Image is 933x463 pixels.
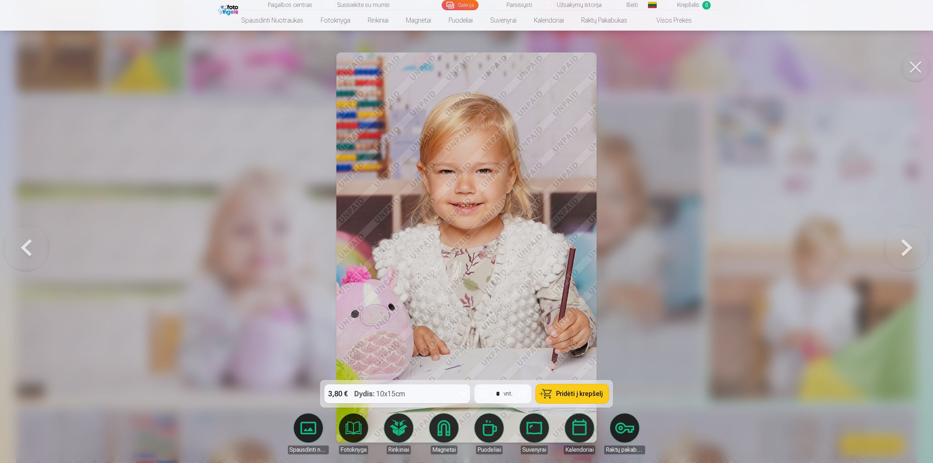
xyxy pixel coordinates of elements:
div: Puodeliai [476,446,503,454]
div: Magnetai [431,446,457,454]
a: Fotoknyga [312,10,359,31]
span: Krepšelis [677,1,699,9]
a: Raktų pakabukas [604,413,645,454]
a: Puodeliai [469,413,510,454]
a: Suvenyrai [481,10,525,31]
div: Rinkiniai [387,446,411,454]
div: 10x15cm [354,384,405,403]
a: Spausdinti nuotraukas [233,10,312,31]
a: Kalendoriai [525,10,573,31]
div: 3,80 € [324,384,351,403]
a: Kalendoriai [559,413,600,454]
strong: Dydis : [354,389,375,399]
div: Fotoknyga [339,446,368,454]
a: Suvenyrai [514,413,555,454]
div: Spausdinti nuotraukas [288,446,329,454]
button: Pridėti į krepšelį [536,384,609,403]
a: Magnetai [397,10,440,31]
div: Suvenyrai [521,446,548,454]
a: Rinkiniai [378,413,419,454]
a: Magnetai [423,413,464,454]
div: Kalendoriai [564,446,595,454]
div: vnt. [504,389,512,398]
a: Puodeliai [440,10,481,31]
a: Spausdinti nuotraukas [288,413,329,454]
span: 0 [702,1,711,9]
span: Pridėti į krepšelį [556,391,603,397]
a: Raktų pakabukas [573,10,636,31]
div: Raktų pakabukas [604,446,645,454]
a: Visos prekės [636,10,700,31]
a: Rinkiniai [359,10,397,31]
a: Fotoknyga [333,413,374,454]
img: /fa2 [218,3,240,15]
